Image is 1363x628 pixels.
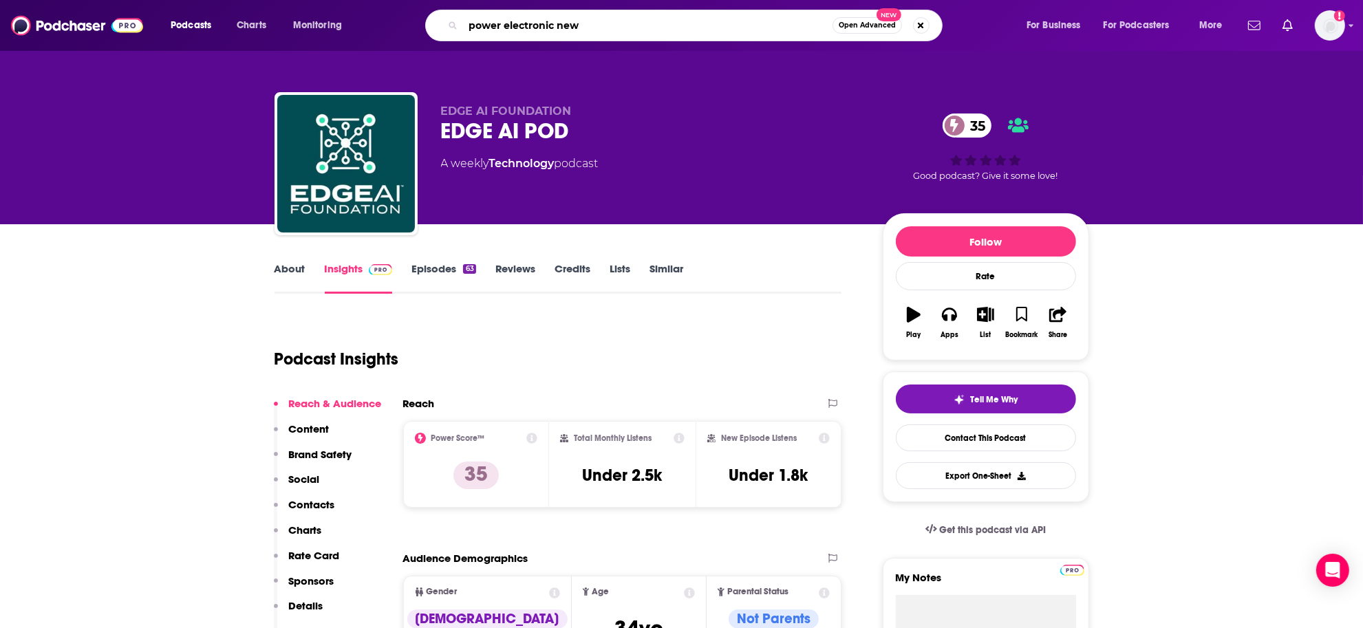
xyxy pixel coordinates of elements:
button: Reach & Audience [274,397,382,422]
span: Podcasts [171,16,211,35]
button: Apps [932,298,967,347]
a: Lists [610,262,630,294]
span: Monitoring [293,16,342,35]
span: Parental Status [727,587,788,596]
div: Bookmark [1005,331,1038,339]
img: Podchaser Pro [369,264,393,275]
span: Open Advanced [839,22,896,29]
span: Good podcast? Give it some love! [914,171,1058,181]
button: Export One-Sheet [896,462,1076,489]
button: Share [1040,298,1075,347]
button: open menu [1095,14,1190,36]
button: Rate Card [274,549,340,574]
span: More [1199,16,1223,35]
div: Open Intercom Messenger [1316,554,1349,587]
span: For Business [1027,16,1081,35]
div: List [980,331,991,339]
span: 35 [956,113,992,138]
a: Contact This Podcast [896,424,1076,451]
img: EDGE AI POD [277,95,415,232]
button: List [967,298,1003,347]
p: Content [289,422,330,435]
div: Share [1049,331,1067,339]
span: Get this podcast via API [939,524,1046,536]
input: Search podcasts, credits, & more... [463,14,833,36]
h2: Audience Demographics [403,552,528,565]
a: Show notifications dropdown [1277,14,1298,37]
div: Play [906,331,921,339]
button: tell me why sparkleTell Me Why [896,385,1076,413]
p: Details [289,599,323,612]
h2: Power Score™ [431,433,485,443]
p: Contacts [289,498,335,511]
p: Charts [289,523,322,537]
div: A weekly podcast [441,155,599,172]
span: EDGE AI FOUNDATION [441,105,572,118]
span: Logged in as gracewagner [1315,10,1345,41]
span: Charts [237,16,266,35]
h2: Total Monthly Listens [574,433,652,443]
a: About [275,262,305,294]
p: 35 [453,462,499,489]
svg: Add a profile image [1334,10,1345,21]
span: For Podcasters [1104,16,1170,35]
span: Tell Me Why [970,394,1018,405]
h3: Under 1.8k [729,465,808,486]
h2: Reach [403,397,435,410]
span: Age [592,587,609,596]
button: Charts [274,523,322,549]
a: Show notifications dropdown [1243,14,1266,37]
img: Podchaser Pro [1060,565,1084,576]
button: Show profile menu [1315,10,1345,41]
label: My Notes [896,571,1076,595]
a: InsightsPodchaser Pro [325,262,393,294]
a: Similar [650,262,683,294]
h3: Under 2.5k [582,465,662,486]
button: open menu [1017,14,1098,36]
button: Sponsors [274,574,334,600]
div: Apps [941,331,958,339]
p: Rate Card [289,549,340,562]
a: Pro website [1060,563,1084,576]
h2: New Episode Listens [721,433,797,443]
a: Episodes63 [411,262,475,294]
a: Credits [555,262,590,294]
div: Search podcasts, credits, & more... [438,10,956,41]
button: Brand Safety [274,448,352,473]
div: Rate [896,262,1076,290]
img: tell me why sparkle [954,394,965,405]
button: Content [274,422,330,448]
button: Follow [896,226,1076,257]
button: open menu [1190,14,1240,36]
p: Brand Safety [289,448,352,461]
button: Social [274,473,320,498]
button: Bookmark [1004,298,1040,347]
a: Get this podcast via API [914,513,1058,547]
button: open menu [161,14,229,36]
span: Gender [427,587,458,596]
p: Reach & Audience [289,397,382,410]
div: 35Good podcast? Give it some love! [883,105,1089,190]
h1: Podcast Insights [275,349,399,369]
a: 35 [943,113,992,138]
p: Sponsors [289,574,334,587]
button: Details [274,599,323,625]
button: Contacts [274,498,335,523]
a: Technology [489,157,555,170]
button: open menu [283,14,360,36]
button: Play [896,298,932,347]
div: 63 [463,264,475,274]
a: Charts [228,14,275,36]
a: Reviews [495,262,535,294]
img: User Profile [1315,10,1345,41]
span: New [877,8,901,21]
button: Open AdvancedNew [833,17,902,34]
img: Podchaser - Follow, Share and Rate Podcasts [11,12,143,39]
p: Social [289,473,320,486]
